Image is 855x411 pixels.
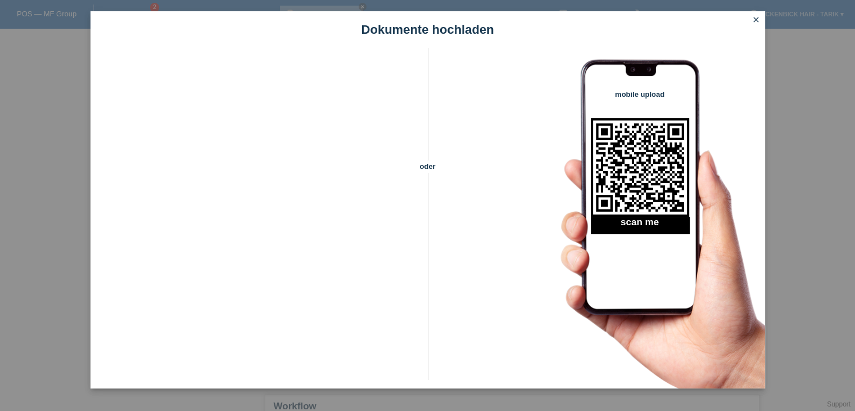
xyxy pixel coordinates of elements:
[408,160,447,172] span: oder
[752,15,761,24] i: close
[107,76,408,358] iframe: Upload
[749,14,763,27] a: close
[91,23,765,37] h1: Dokumente hochladen
[591,90,689,99] h4: mobile upload
[591,217,689,234] h2: scan me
